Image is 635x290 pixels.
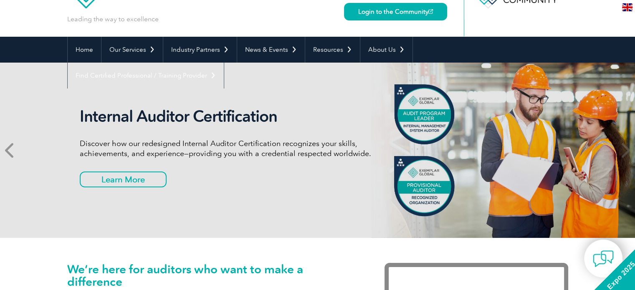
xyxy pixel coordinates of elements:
p: Leading the way to excellence [67,15,159,24]
a: Login to the Community [344,3,447,20]
a: Find Certified Professional / Training Provider [68,63,224,88]
a: Learn More [80,171,167,187]
img: open_square.png [428,9,433,14]
a: About Us [360,37,412,63]
a: Industry Partners [163,37,237,63]
img: contact-chat.png [593,248,614,269]
img: en [622,3,632,11]
a: Our Services [101,37,163,63]
h2: Internal Auditor Certification [80,107,393,126]
a: Resources [305,37,360,63]
p: Discover how our redesigned Internal Auditor Certification recognizes your skills, achievements, ... [80,139,393,159]
h1: We’re here for auditors who want to make a difference [67,263,359,288]
a: Home [68,37,101,63]
a: News & Events [237,37,305,63]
